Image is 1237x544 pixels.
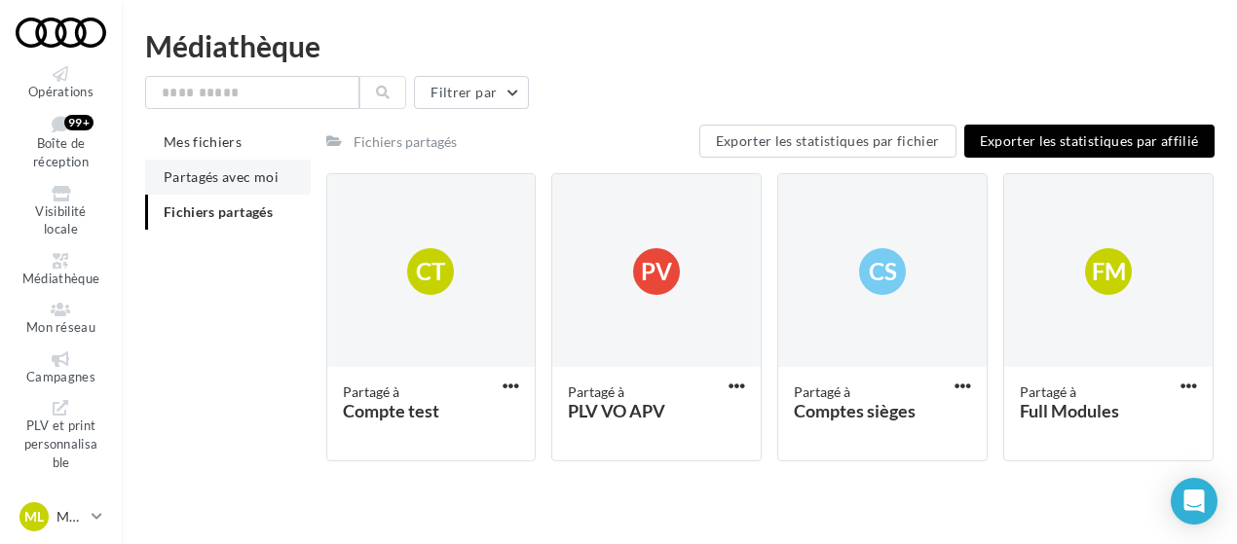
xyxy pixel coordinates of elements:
a: Médiathèque [16,249,106,291]
div: Compte test [343,402,520,419]
span: Mes fichiers [164,133,242,150]
a: PLV et print personnalisable [16,396,106,474]
a: Campagnes [16,347,106,389]
p: Marine LE BON [56,507,84,526]
span: PV [641,255,672,288]
div: Partagé à [794,382,971,402]
a: Mon réseau [16,298,106,340]
a: Opérations [16,62,106,104]
span: Ct [416,255,445,288]
div: Partagé à [568,382,745,402]
span: PLV et print personnalisable [24,418,98,470]
span: Boîte de réception [33,136,89,170]
span: Mon réseau [26,319,95,335]
button: Exporter les statistiques par affilié [964,125,1215,158]
div: Partagé à [1020,382,1197,402]
span: Exporter les statistiques par fichier [716,132,940,149]
button: Filtrer par [414,76,529,109]
div: Open Intercom Messenger [1171,478,1218,525]
span: Fichiers partagés [164,203,273,220]
span: Cs [869,255,897,288]
span: Opérations [28,84,94,99]
span: Visibilité locale [35,203,86,237]
a: Visibilité locale [16,182,106,241]
div: Fichiers partagés [354,132,457,152]
span: FM [1092,255,1126,288]
div: Partagé à [343,382,520,402]
div: Full Modules [1020,402,1197,419]
span: Partagés avec moi [164,168,279,185]
a: Boîte de réception 99+ [16,111,106,173]
span: Campagnes [26,369,95,384]
div: PLV VO APV [568,402,745,419]
a: ML Marine LE BON [16,498,106,535]
span: Exporter les statistiques par affilié [980,132,1199,149]
span: ML [24,507,44,526]
div: Comptes sièges [794,402,971,419]
button: Exporter les statistiques par fichier [699,125,956,158]
div: Médiathèque [145,31,1214,60]
span: Médiathèque [22,271,100,286]
div: 99+ [64,115,94,130]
